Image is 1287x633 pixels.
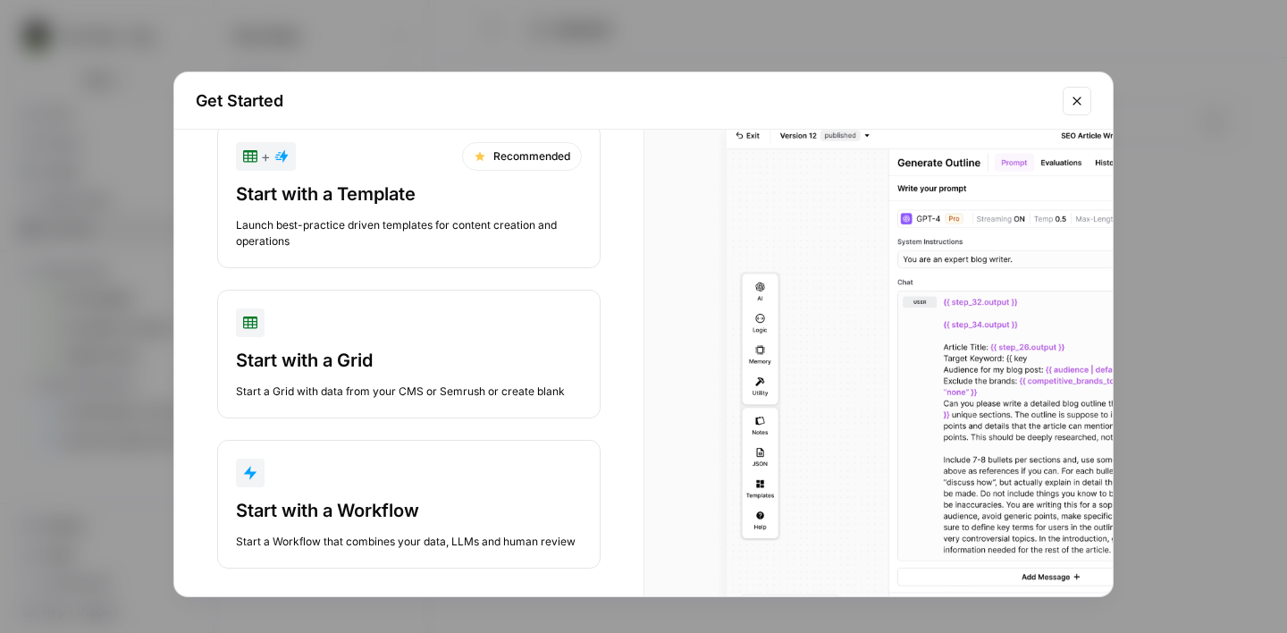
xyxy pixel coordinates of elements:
[236,534,582,550] div: Start a Workflow that combines your data, LLMs and human review
[236,217,582,249] div: Launch best-practice driven templates for content creation and operations
[462,142,582,171] div: Recommended
[217,123,601,268] button: +RecommendedStart with a TemplateLaunch best-practice driven templates for content creation and o...
[217,440,601,569] button: Start with a WorkflowStart a Workflow that combines your data, LLMs and human review
[236,348,582,373] div: Start with a Grid
[236,498,582,523] div: Start with a Workflow
[217,290,601,418] button: Start with a GridStart a Grid with data from your CMS or Semrush or create blank
[1063,87,1091,115] button: Close modal
[196,89,1052,114] h2: Get Started
[236,384,582,400] div: Start a Grid with data from your CMS or Semrush or create blank
[243,146,289,167] div: +
[236,181,582,207] div: Start with a Template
